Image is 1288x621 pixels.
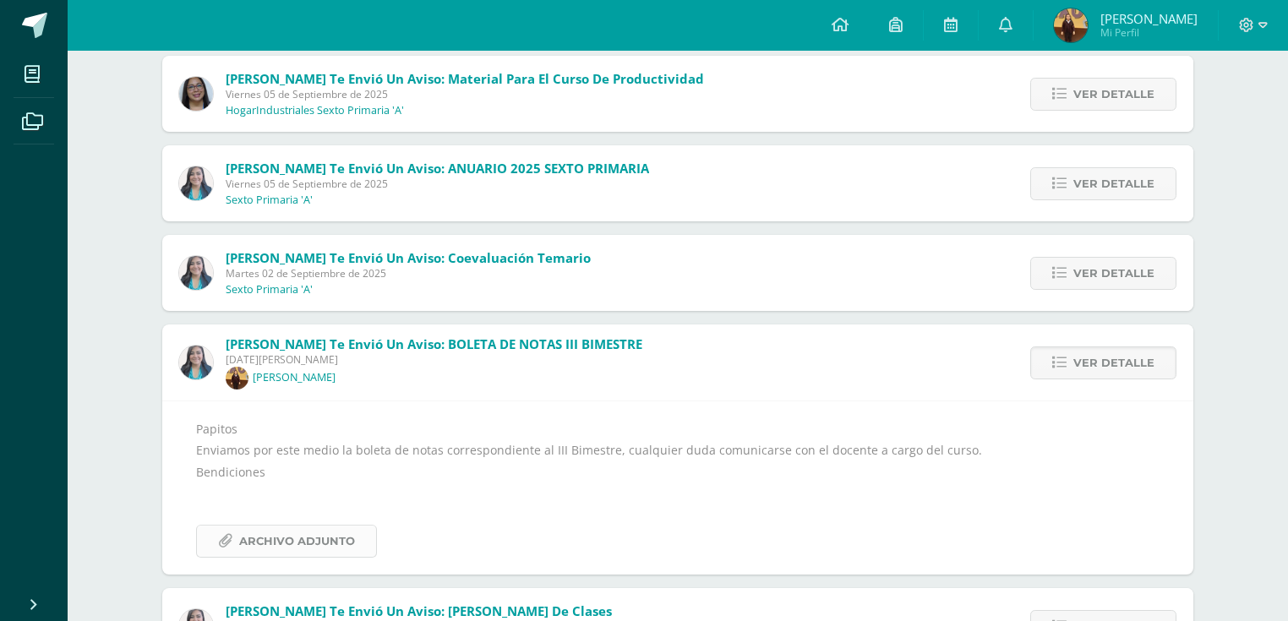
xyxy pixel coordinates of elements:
span: Viernes 05 de Septiembre de 2025 [226,177,649,191]
span: [PERSON_NAME] [1100,10,1198,27]
span: Viernes 05 de Septiembre de 2025 [226,87,704,101]
img: be92b6c484970536b82811644e40775c.png [179,346,213,379]
span: [PERSON_NAME] te envió un aviso: [PERSON_NAME] de Clases [226,602,612,619]
p: HogarIndustriales Sexto Primaria 'A' [226,104,404,117]
img: 90c3bb5543f2970d9a0839e1ce488333.png [179,77,213,111]
span: [PERSON_NAME] te envió un aviso: BOLETA DE NOTAS III BIMESTRE [226,335,642,352]
span: Mi Perfil [1100,25,1198,40]
span: Ver detalle [1073,347,1154,379]
span: Ver detalle [1073,79,1154,110]
span: Martes 02 de Septiembre de 2025 [226,266,591,281]
p: Sexto Primaria 'A' [226,283,313,297]
p: Sexto Primaria 'A' [226,193,313,207]
p: [PERSON_NAME] [253,371,336,384]
span: Ver detalle [1073,168,1154,199]
img: 8a711680a5fa055e66a221f00a37374a.png [226,367,248,389]
span: [PERSON_NAME] te envió un aviso: ANUARIO 2025 SEXTO PRIMARIA [226,160,649,177]
span: [DATE][PERSON_NAME] [226,352,642,367]
img: 3ebd744851944e37cc6ac5f2a1cb6136.png [1054,8,1088,42]
span: Ver detalle [1073,258,1154,289]
img: be92b6c484970536b82811644e40775c.png [179,256,213,290]
span: Archivo Adjunto [239,526,355,557]
span: [PERSON_NAME] te envió un aviso: Coevaluación Temario [226,249,591,266]
span: [PERSON_NAME] te envió un aviso: Material para el curso de Productividad [226,70,704,87]
div: Papitos Enviamos por este medio la boleta de notas correspondiente al III Bimestre, cualquier dud... [196,418,1160,558]
img: be92b6c484970536b82811644e40775c.png [179,166,213,200]
a: Archivo Adjunto [196,525,377,558]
